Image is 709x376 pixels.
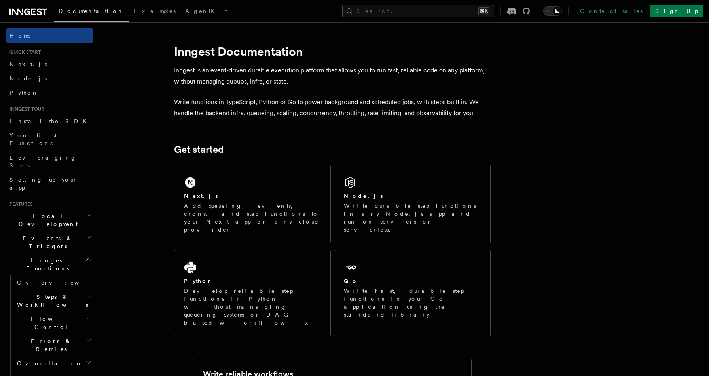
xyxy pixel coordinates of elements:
[54,2,129,22] a: Documentation
[174,250,331,336] a: PythonDevelop reliable step functions in Python without managing queueing systems or DAG based wo...
[9,132,57,146] span: Your first Functions
[342,5,494,17] button: Search...⌘K
[6,150,93,173] a: Leveraging Steps
[6,28,93,43] a: Home
[6,114,93,128] a: Install the SDK
[14,293,88,309] span: Steps & Workflows
[174,44,491,59] h1: Inngest Documentation
[344,202,481,234] p: Write durable step functions in any Node.js app and run on servers or serverless.
[6,256,85,272] span: Inngest Functions
[14,334,93,356] button: Errors & Retries
[9,32,32,40] span: Home
[344,287,481,319] p: Write fast, durable step functions in your Go application using the standard library.
[6,209,93,231] button: Local Development
[6,85,93,100] a: Python
[14,275,93,290] a: Overview
[174,97,491,119] p: Write functions in TypeScript, Python or Go to power background and scheduled jobs, with steps bu...
[129,2,180,21] a: Examples
[14,356,93,370] button: Cancellation
[334,165,491,243] a: Node.jsWrite durable step functions in any Node.js app and run on servers or serverless.
[17,279,99,286] span: Overview
[543,6,562,16] button: Toggle dark mode
[334,250,491,336] a: GoWrite fast, durable step functions in your Go application using the standard library.
[133,8,176,14] span: Examples
[478,7,489,15] kbd: ⌘K
[9,75,47,82] span: Node.js
[14,315,86,331] span: Flow Control
[6,173,93,195] a: Setting up your app
[6,231,93,253] button: Events & Triggers
[6,49,41,55] span: Quick start
[9,154,76,169] span: Leveraging Steps
[174,144,224,155] a: Get started
[6,128,93,150] a: Your first Functions
[14,359,82,367] span: Cancellation
[6,71,93,85] a: Node.js
[59,8,124,14] span: Documentation
[575,5,647,17] a: Contact sales
[9,118,91,124] span: Install the SDK
[174,65,491,87] p: Inngest is an event-driven durable execution platform that allows you to run fast, reliable code ...
[14,337,86,353] span: Errors & Retries
[185,8,227,14] span: AgentKit
[6,106,44,112] span: Inngest tour
[9,61,47,67] span: Next.js
[174,165,331,243] a: Next.jsAdd queueing, events, crons, and step functions to your Next app on any cloud provider.
[184,202,321,234] p: Add queueing, events, crons, and step functions to your Next app on any cloud provider.
[14,290,93,312] button: Steps & Workflows
[184,192,218,200] h2: Next.js
[9,177,78,191] span: Setting up your app
[184,277,213,285] h2: Python
[6,57,93,71] a: Next.js
[344,192,383,200] h2: Node.js
[6,201,33,207] span: Features
[6,212,86,228] span: Local Development
[184,287,321,327] p: Develop reliable step functions in Python without managing queueing systems or DAG based workflows.
[9,89,38,96] span: Python
[6,234,86,250] span: Events & Triggers
[344,277,358,285] h2: Go
[14,312,93,334] button: Flow Control
[650,5,703,17] a: Sign Up
[180,2,232,21] a: AgentKit
[6,253,93,275] button: Inngest Functions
